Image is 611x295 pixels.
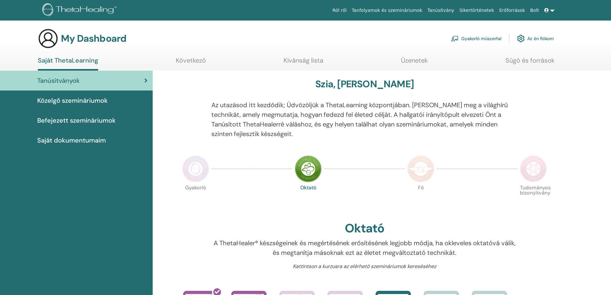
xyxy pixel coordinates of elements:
span: Befejezett szemináriumok [37,116,116,125]
a: Tanfolyamok és szemináriumok [349,4,425,16]
a: Saját ThetaLearning [38,56,98,71]
img: logo.png [42,3,119,18]
p: Kattintson a kurzusra az elérhető szemináriumok kereséséhez [211,263,518,270]
a: Gyakorló műszerfal [451,31,501,46]
a: Kívánság lista [284,56,323,69]
img: cog.svg [517,33,525,44]
a: Az én fiókom [517,31,554,46]
a: Ról ről [330,4,349,16]
img: chalkboard-teacher.svg [451,36,459,41]
a: Tanúsítvány [425,4,457,16]
span: Saját dokumentumaim [37,135,106,145]
a: Sikertörténetek [457,4,496,16]
p: Az utazásod itt kezdődik; Üdvözöljük a ThetaLearning központjában. [PERSON_NAME] meg a világhírű ... [211,100,518,139]
img: Practitioner [182,155,209,182]
span: Közelgő szemináriumok [37,96,108,105]
p: Tudományos bizonyítvány [520,185,547,212]
h3: Szia, [PERSON_NAME] [315,78,414,90]
p: Fő [407,185,434,212]
img: Instructor [295,155,322,182]
p: A ThetaHealer® készségeinek és megértésének erősítésének legjobb módja, ha okleveles oktatóvá vál... [211,238,518,257]
p: Oktató [295,185,322,212]
p: Gyakorló [182,185,209,212]
a: Bolt [528,4,542,16]
a: Erőforrások [497,4,528,16]
h2: Oktató [345,221,384,236]
img: Master [407,155,434,182]
img: Certificate of Science [520,155,547,182]
span: Tanúsítványok [37,76,80,85]
a: Súgó és források [505,56,555,69]
a: Következő [176,56,206,69]
a: Üzenetek [401,56,428,69]
h3: My Dashboard [61,33,126,44]
img: generic-user-icon.jpg [38,28,58,49]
